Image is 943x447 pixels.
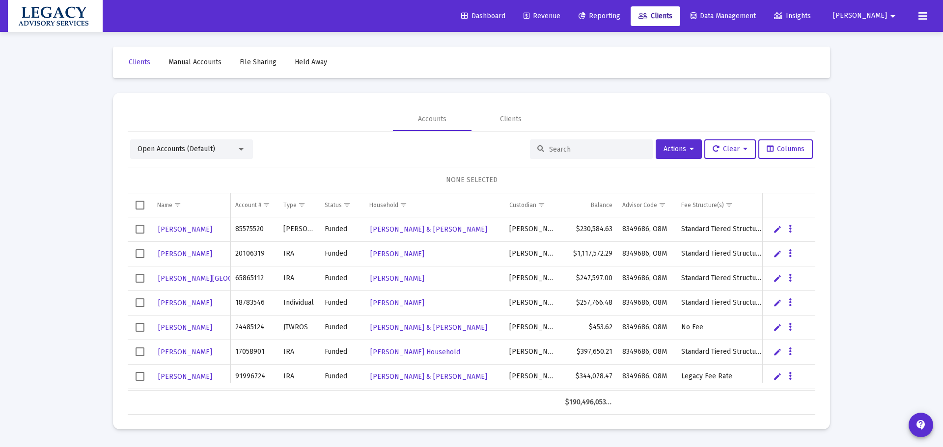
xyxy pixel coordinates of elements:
td: IRA [278,266,320,290]
td: [PERSON_NAME] [278,217,320,242]
div: Data grid [128,193,815,415]
div: Select row [136,323,144,332]
span: Show filter options for column 'Custodian' [538,201,545,209]
span: Actions [664,145,694,153]
td: $397,650.21 [560,340,617,364]
td: Column Household [364,193,504,217]
span: [PERSON_NAME] [370,274,424,283]
td: [PERSON_NAME] [278,389,320,413]
td: 8349686, O8M [617,217,676,242]
span: Show filter options for column 'Account #' [263,201,270,209]
div: Name [157,201,172,209]
span: [PERSON_NAME] [370,250,424,258]
td: 17058901 [230,340,278,364]
a: Held Away [287,53,335,72]
a: [PERSON_NAME] [157,345,213,359]
button: Clear [704,139,756,159]
div: Type [283,201,297,209]
a: [PERSON_NAME][GEOGRAPHIC_DATA] [157,271,278,286]
td: [PERSON_NAME] [504,389,560,413]
div: Status [325,201,342,209]
td: 18783546 [230,290,278,315]
td: Legacy Fee Rate [676,364,767,389]
a: File Sharing [232,53,284,72]
td: $65,795.64 [560,389,617,413]
a: [PERSON_NAME] [369,271,425,286]
a: [PERSON_NAME] [157,247,213,261]
div: Funded [325,298,360,308]
span: [PERSON_NAME] [370,299,424,307]
div: Custodian [509,201,536,209]
td: [PERSON_NAME] [504,364,560,389]
span: Revenue [524,12,560,20]
a: [PERSON_NAME] & [PERSON_NAME] [369,369,488,384]
a: Insights [766,6,819,26]
td: Column Status [320,193,364,217]
td: [PERSON_NAME] [504,217,560,242]
td: Standard Tiered Structure [676,389,767,413]
div: Clients [500,114,522,124]
td: Column Custodian [504,193,560,217]
div: Accounts [418,114,446,124]
div: Select all [136,201,144,210]
a: Data Management [683,6,764,26]
span: Open Accounts (Default) [138,145,215,153]
a: Clients [121,53,158,72]
span: Clients [638,12,672,20]
a: Manual Accounts [161,53,229,72]
td: 91996724 [230,364,278,389]
td: $257,766.48 [560,290,617,315]
td: Column Name [152,193,230,217]
a: [PERSON_NAME] [157,369,213,384]
td: $247,597.00 [560,266,617,290]
span: Clear [713,145,748,153]
span: Columns [767,145,804,153]
div: NONE SELECTED [136,175,807,185]
div: Select row [136,274,144,283]
td: No Fee [676,315,767,340]
a: [PERSON_NAME] [369,247,425,261]
td: 20106319 [230,241,278,266]
span: [PERSON_NAME] [158,225,212,234]
td: Column Account # [230,193,278,217]
div: Funded [325,224,360,234]
span: [PERSON_NAME] [833,12,887,20]
div: Funded [325,371,360,381]
td: $1,117,572.29 [560,241,617,266]
mat-icon: contact_support [915,419,927,431]
td: IRA [278,241,320,266]
span: Show filter options for column 'Advisor Code' [659,201,666,209]
td: Column Fee Structure(s) [676,193,767,217]
td: 65865112 [230,266,278,290]
a: [PERSON_NAME] [369,296,425,310]
span: [PERSON_NAME] [158,372,212,381]
td: JTWROS [278,315,320,340]
td: 10332592 [230,389,278,413]
span: Show filter options for column 'Household' [400,201,407,209]
div: Select row [136,372,144,381]
button: Actions [656,139,702,159]
span: [PERSON_NAME] & [PERSON_NAME] [370,372,487,381]
button: Columns [758,139,813,159]
span: File Sharing [240,58,277,66]
td: 8349686, O8M [617,241,676,266]
div: Select row [136,225,144,234]
div: Balance [591,201,612,209]
td: Individual [278,290,320,315]
span: [PERSON_NAME] [158,323,212,332]
div: Select row [136,298,144,307]
a: [PERSON_NAME] Household [369,345,461,359]
td: 8349686, O8M [617,389,676,413]
span: Show filter options for column 'Name' [174,201,181,209]
img: Dashboard [15,6,95,26]
span: [PERSON_NAME] [158,299,212,307]
span: [PERSON_NAME] & [PERSON_NAME] [370,225,487,234]
a: Revenue [516,6,568,26]
td: 8349686, O8M [617,315,676,340]
span: [PERSON_NAME][GEOGRAPHIC_DATA] [158,274,277,283]
div: Funded [325,322,360,332]
div: Funded [325,249,360,259]
div: Select row [136,347,144,356]
div: $190,496,053.55 [565,397,612,407]
span: Manual Accounts [168,58,222,66]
